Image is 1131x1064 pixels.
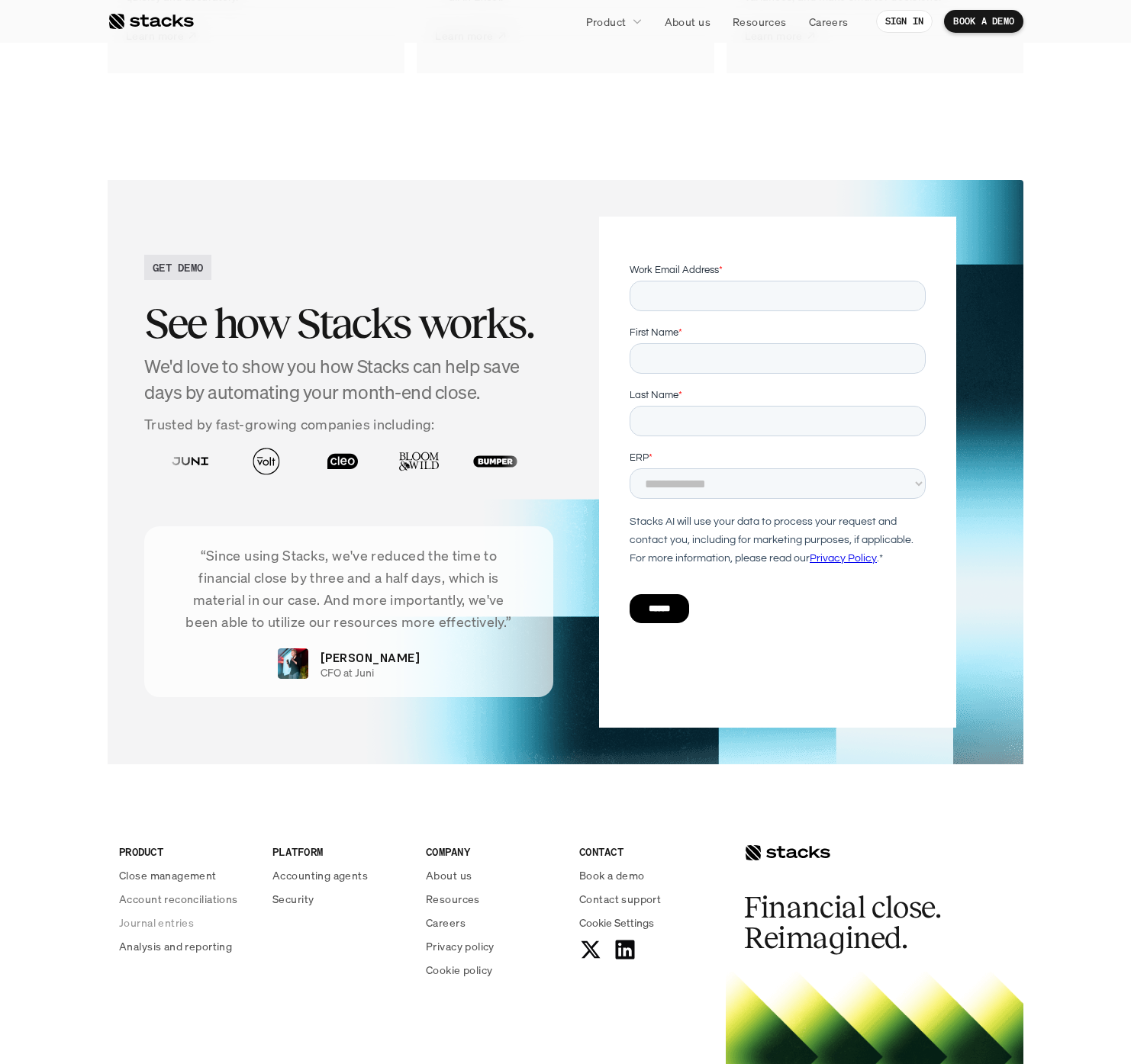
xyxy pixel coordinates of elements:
p: Journal entries [119,915,194,931]
a: SIGN IN [876,10,933,33]
h2: GET DEMO [153,259,203,275]
p: Cookie policy [426,962,492,978]
p: Accounting agents [272,867,368,883]
a: Journal entries [119,915,254,931]
p: Analysis and reporting [119,938,232,954]
p: “Since using Stacks, we've reduced the time to financial close by three and a half days, which is... [167,545,530,632]
a: Resources [723,8,796,35]
p: SIGN IN [885,16,924,27]
a: About us [426,867,561,883]
a: Contact support [579,891,714,907]
a: Account reconciliations [119,891,254,907]
p: BOOK A DEMO [953,16,1014,27]
p: Careers [809,14,849,30]
p: PRODUCT [119,844,254,860]
p: PLATFORM [272,844,408,860]
button: Cookie Trigger [579,915,654,931]
a: About us [656,8,720,35]
iframe: Form 4 [630,262,926,650]
a: Careers [426,915,561,931]
p: Resources [426,891,480,907]
a: BOOK A DEMO [944,10,1023,33]
a: Careers [800,8,858,35]
p: CONTACT [579,844,714,860]
a: Accounting agents [272,867,408,883]
p: Account reconciliations [119,891,238,907]
h2: Financial close. Reimagined. [744,892,973,953]
p: Careers [426,915,466,931]
a: Book a demo [579,867,714,883]
p: Close management [119,867,217,883]
p: Trusted by fast-growing companies including: [144,413,553,436]
h2: See how Stacks works. [144,300,553,347]
a: Analysis and reporting [119,938,254,954]
h4: We'd love to show you how Stacks can help save days by automating your month-end close. [144,354,553,405]
span: Cookie Settings [579,915,654,931]
a: Cookie policy [426,962,561,978]
p: About us [426,867,472,883]
p: Book a demo [579,867,645,883]
p: Privacy policy [426,938,495,954]
a: Privacy policy [426,938,561,954]
p: Product [586,14,627,30]
p: Contact support [579,891,661,907]
p: [PERSON_NAME] [321,648,420,667]
p: COMPANY [426,844,561,860]
p: Security [272,891,314,907]
a: Resources [426,891,561,907]
a: Security [272,891,408,907]
p: Resources [733,14,787,30]
a: Close management [119,867,254,883]
p: CFO at Juni [321,667,374,680]
p: About us [665,14,710,30]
